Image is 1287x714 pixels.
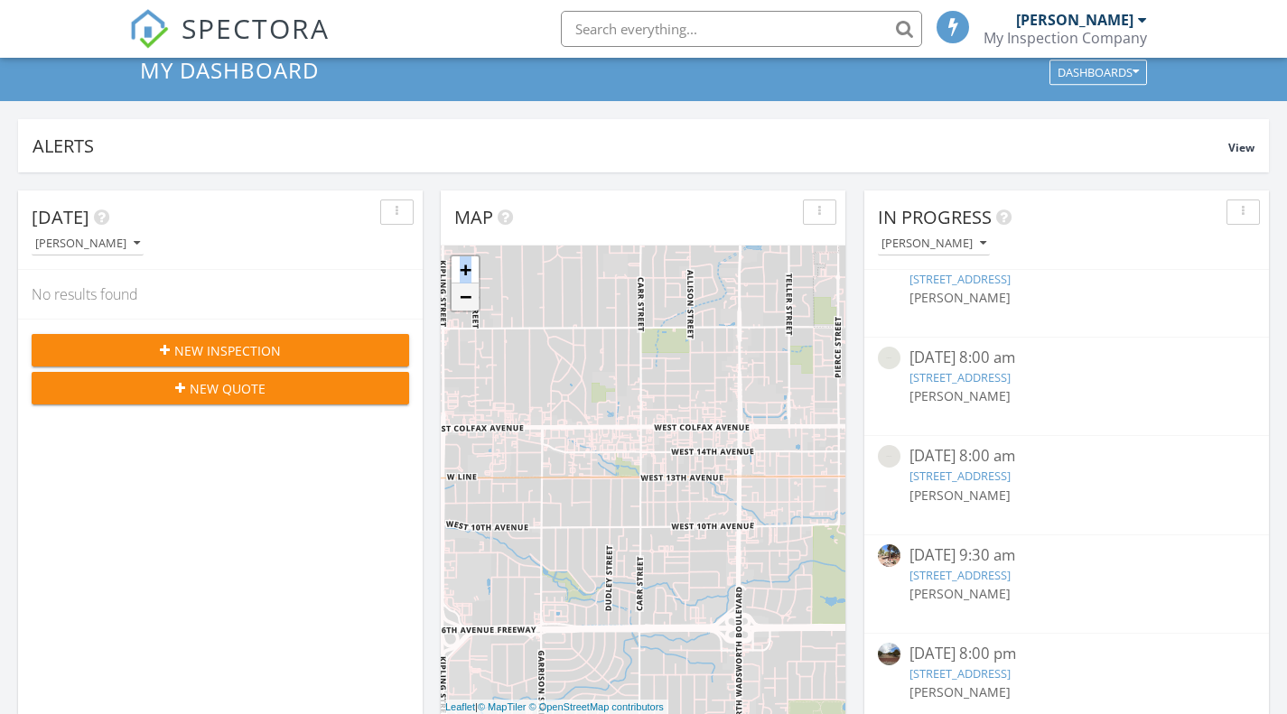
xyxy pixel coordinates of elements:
a: [STREET_ADDRESS] [909,567,1011,583]
a: [STREET_ADDRESS] [909,271,1011,287]
button: [PERSON_NAME] [878,232,990,256]
div: [PERSON_NAME] [1016,11,1133,29]
div: [DATE] 8:00 am [909,347,1224,369]
div: [PERSON_NAME] [35,237,140,250]
button: Dashboards [1049,60,1147,85]
div: No results found [18,270,423,319]
div: Dashboards [1058,66,1139,79]
a: Zoom in [452,256,479,283]
span: [PERSON_NAME] [909,487,1011,504]
div: [PERSON_NAME] [881,237,986,250]
a: [DATE] 8:00 am [STREET_ADDRESS] [PERSON_NAME] [878,445,1255,524]
span: Map [454,205,493,229]
a: [DATE] 9:30 am [STREET_ADDRESS] [PERSON_NAME] [878,544,1255,624]
a: © MapTiler [478,701,527,712]
a: Zoom out [452,283,479,311]
span: [PERSON_NAME] [909,387,1011,404]
a: Leaflet [445,701,475,712]
span: My Dashboard [140,55,319,85]
span: [PERSON_NAME] [909,683,1011,700]
span: [DATE] [32,205,89,229]
span: SPECTORA [182,9,330,47]
img: 9573315%2Fcover_photos%2FjkmEOc93au94wOMOXCg8%2Fsmall.jpeg [878,643,900,665]
a: [STREET_ADDRESS] [909,468,1011,484]
span: View [1228,140,1254,155]
div: [DATE] 9:30 am [909,544,1224,567]
button: [PERSON_NAME] [32,232,144,256]
div: [DATE] 8:00 am [909,445,1224,468]
img: 9567341%2Fcover_photos%2FR2MmOLPJq4XIf8IPR7gf%2Fsmall.jpeg [878,347,900,369]
input: Search everything... [561,11,922,47]
span: [PERSON_NAME] [909,585,1011,602]
a: [DATE] 8:00 am [STREET_ADDRESS] [PERSON_NAME] [878,248,1255,328]
img: streetview [878,445,900,468]
div: [DATE] 8:00 pm [909,643,1224,665]
button: New Quote [32,372,409,404]
a: © OpenStreetMap contributors [529,701,664,712]
img: 9567566%2Fcover_photos%2FLt7WNSI3xswHIHtPT42P%2Fsmall.jpeg [878,544,900,567]
img: The Best Home Inspection Software - Spectora [129,9,169,49]
a: [STREET_ADDRESS] [909,665,1011,682]
span: New Inspection [174,341,281,360]
a: [STREET_ADDRESS] [909,369,1011,385]
button: New Inspection [32,334,409,366]
a: SPECTORA [129,24,330,62]
span: New Quote [190,379,266,398]
a: [DATE] 8:00 am [STREET_ADDRESS] [PERSON_NAME] [878,347,1255,426]
span: [PERSON_NAME] [909,289,1011,306]
div: Alerts [33,134,1228,158]
div: My Inspection Company [984,29,1147,47]
span: In Progress [878,205,992,229]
